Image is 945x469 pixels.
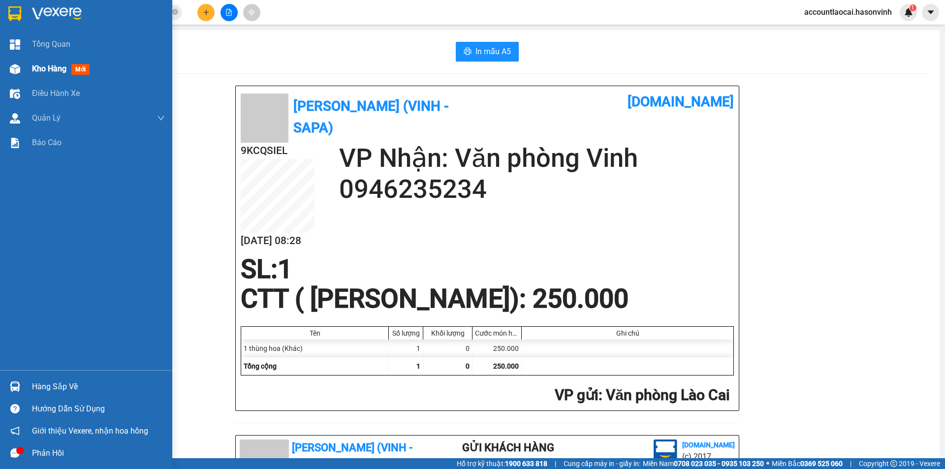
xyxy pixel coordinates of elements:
[235,284,634,313] div: CTT ( [PERSON_NAME]) : 250.000
[674,460,764,468] strong: 0708 023 035 - 0935 103 250
[10,138,20,148] img: solution-icon
[10,39,20,50] img: dashboard-icon
[911,4,914,11] span: 1
[197,4,215,21] button: plus
[225,9,232,16] span: file-add
[241,340,389,357] div: 1 thùng hoa (Khác)
[32,64,66,73] span: Kho hàng
[32,136,62,149] span: Báo cáo
[654,439,677,463] img: logo.jpg
[339,143,734,174] h2: VP Nhận: Văn phòng Vinh
[32,87,80,99] span: Điều hành xe
[32,379,165,394] div: Hàng sắp về
[32,446,165,461] div: Phản hồi
[464,47,472,57] span: printer
[203,9,210,16] span: plus
[10,381,20,392] img: warehouse-icon
[772,458,843,469] span: Miền Bắc
[339,174,734,205] h2: 0946235234
[555,386,598,404] span: VP gửi
[472,340,522,357] div: 250.000
[682,441,735,449] b: [DOMAIN_NAME]
[10,64,20,74] img: warehouse-icon
[505,460,547,468] strong: 1900 633 818
[922,4,939,21] button: caret-down
[248,9,255,16] span: aim
[524,329,731,337] div: Ghi chú
[628,94,734,110] b: [DOMAIN_NAME]
[466,362,470,370] span: 0
[555,458,556,469] span: |
[475,329,519,337] div: Cước món hàng
[904,8,913,17] img: icon-new-feature
[293,98,449,136] b: [PERSON_NAME] (Vinh - Sapa)
[800,460,843,468] strong: 0369 525 060
[241,233,315,249] h2: [DATE] 08:28
[389,340,423,357] div: 1
[850,458,851,469] span: |
[682,450,735,463] li: (c) 2017
[456,42,519,62] button: printerIn mẫu A5
[564,458,640,469] span: Cung cấp máy in - giấy in:
[10,448,20,458] span: message
[796,6,900,18] span: accountlaocai.hasonvinh
[244,362,277,370] span: Tổng cộng
[32,425,148,437] span: Giới thiệu Vexere, nhận hoa hồng
[10,113,20,124] img: warehouse-icon
[910,4,916,11] sup: 1
[426,329,470,337] div: Khối lượng
[423,340,472,357] div: 0
[244,329,386,337] div: Tên
[32,402,165,416] div: Hướng dẫn sử dụng
[220,4,238,21] button: file-add
[766,462,769,466] span: ⚪️
[10,89,20,99] img: warehouse-icon
[391,329,420,337] div: Số lượng
[10,426,20,436] span: notification
[890,460,897,467] span: copyright
[493,362,519,370] span: 250.000
[172,9,178,15] span: close-circle
[71,64,90,75] span: mới
[462,441,554,454] b: Gửi khách hàng
[243,4,260,21] button: aim
[241,254,278,284] span: SL:
[32,112,61,124] span: Quản Lý
[241,385,730,406] h2: : Văn phòng Lào Cai
[457,458,547,469] span: Hỗ trợ kỹ thuật:
[8,6,21,21] img: logo-vxr
[172,8,178,17] span: close-circle
[643,458,764,469] span: Miền Nam
[926,8,935,17] span: caret-down
[278,254,292,284] span: 1
[157,114,165,122] span: down
[475,45,511,58] span: In mẫu A5
[10,404,20,413] span: question-circle
[32,38,70,50] span: Tổng Quan
[241,143,315,159] h2: 9KCQSIEL
[416,362,420,370] span: 1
